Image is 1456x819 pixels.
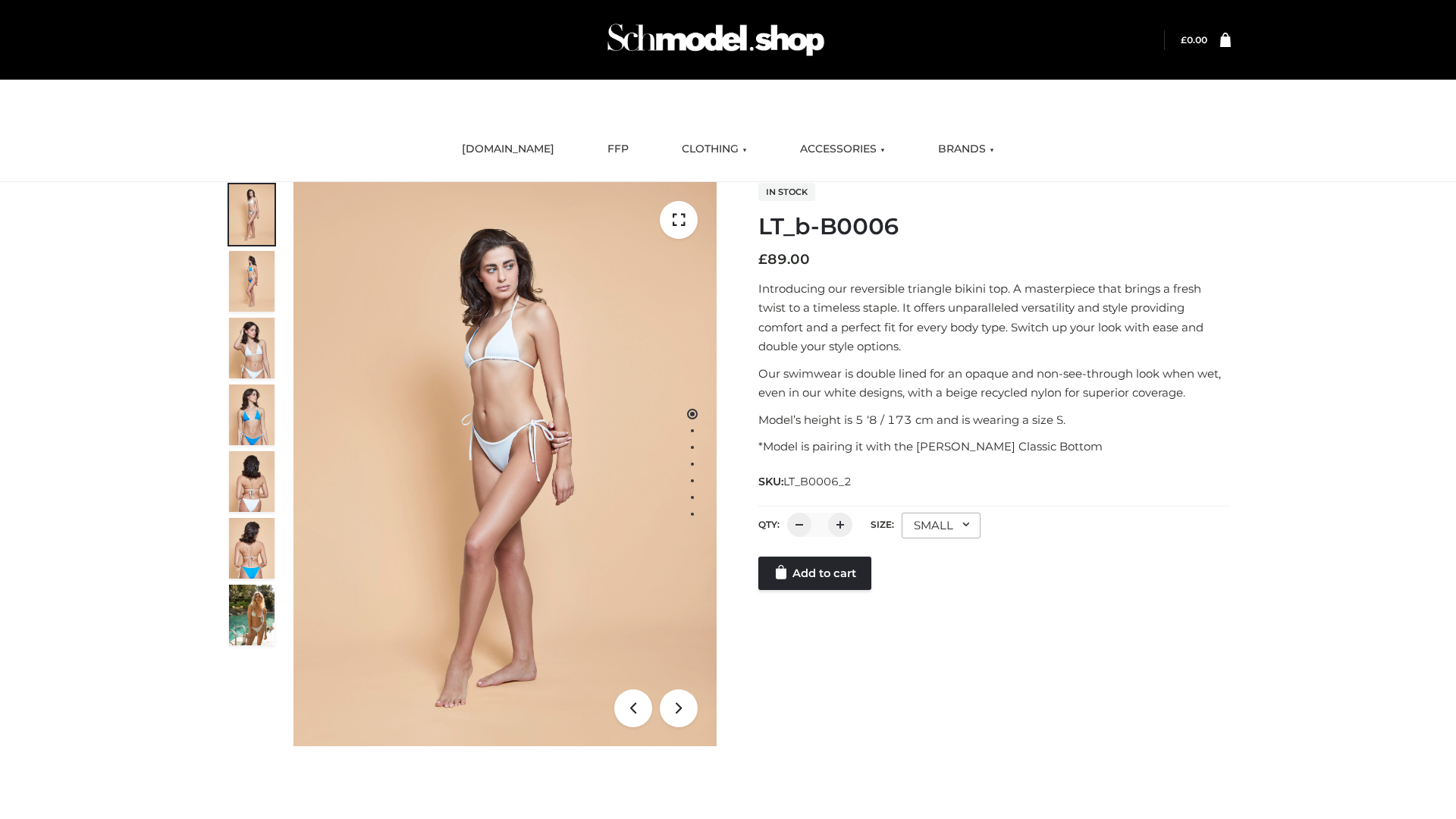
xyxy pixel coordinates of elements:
[758,410,1231,430] p: Model’s height is 5 ‘8 / 173 cm and is wearing a size S.
[758,437,1231,457] p: *Model is pairing it with the [PERSON_NAME] Classic Bottom
[758,279,1231,356] p: Introducing our reversible triangle bikini top. A masterpiece that brings a fresh twist to a time...
[229,518,275,579] img: ArielClassicBikiniTop_CloudNine_AzureSky_OW114ECO_8-scaled.jpg
[871,519,894,530] label: Size:
[229,585,275,645] img: Arieltop_CloudNine_AzureSky2.jpg
[758,472,853,491] span: SKU:
[758,364,1231,403] p: Our swimwear is double lined for an opaque and non-see-through look when wet, even in our white d...
[927,133,1006,166] a: BRANDS
[596,133,640,166] a: FFP
[450,133,566,166] a: [DOMAIN_NAME]
[602,10,830,70] img: Schmodel Admin 964
[1181,34,1207,45] bdi: 0.00
[902,513,981,538] div: SMALL
[789,133,896,166] a: ACCESSORIES
[783,475,852,488] span: LT_B0006_2
[758,251,767,268] span: £
[758,183,815,201] span: In stock
[293,182,717,746] img: LT_b-B0006
[229,184,275,245] img: ArielClassicBikiniTop_CloudNine_AzureSky_OW114ECO_1-scaled.jpg
[1181,34,1187,45] span: £
[229,318,275,378] img: ArielClassicBikiniTop_CloudNine_AzureSky_OW114ECO_3-scaled.jpg
[758,519,780,530] label: QTY:
[229,384,275,445] img: ArielClassicBikiniTop_CloudNine_AzureSky_OW114ECO_4-scaled.jpg
[758,557,871,590] a: Add to cart
[670,133,758,166] a: CLOTHING
[229,451,275,512] img: ArielClassicBikiniTop_CloudNine_AzureSky_OW114ECO_7-scaled.jpg
[1181,34,1207,45] a: £0.00
[229,251,275,312] img: ArielClassicBikiniTop_CloudNine_AzureSky_OW114ECO_2-scaled.jpg
[758,251,810,268] bdi: 89.00
[758,213,1231,240] h1: LT_b-B0006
